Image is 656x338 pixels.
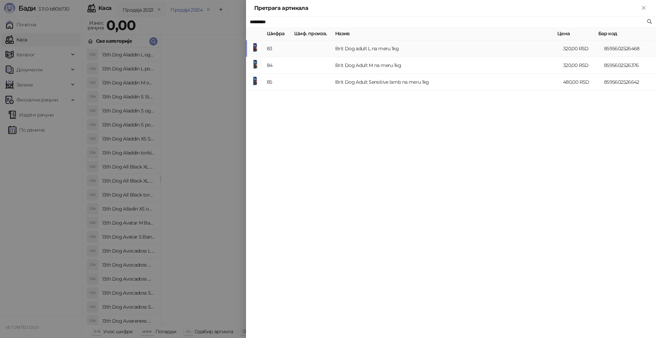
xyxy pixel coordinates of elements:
[555,27,596,40] th: Цена
[560,40,601,57] td: 320,00 RSD
[332,27,555,40] th: Назив
[264,27,291,40] th: Шифра
[560,74,601,91] td: 480,00 RSD
[332,40,560,57] td: Brit Dog adult L na meru 1kg
[332,57,560,74] td: Brit Dog Adult M na meru 1kg
[264,57,291,74] td: 84
[264,40,291,57] td: 83
[601,40,656,57] td: 8595602526468
[640,4,648,12] button: Close
[560,57,601,74] td: 320,00 RSD
[601,74,656,91] td: 8595602526642
[264,74,291,91] td: 85
[291,27,332,40] th: Шиф. произв.
[596,27,650,40] th: Бар код
[601,57,656,74] td: 8595602526376
[254,4,640,12] div: Претрага артикала
[332,74,560,91] td: Brit Dog Adult Sensitive lamb na meru 1kg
